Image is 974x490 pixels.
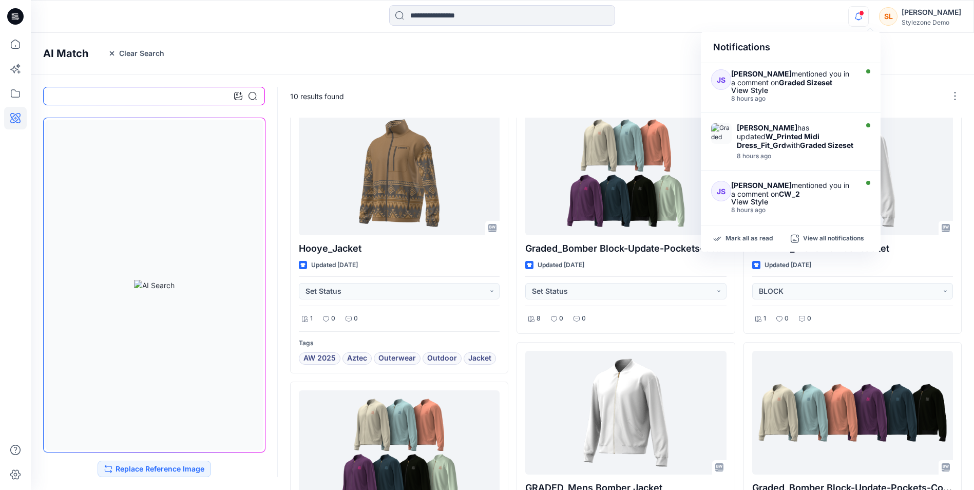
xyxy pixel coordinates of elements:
span: Outerwear [378,352,416,365]
span: Outdoor [427,352,457,365]
div: JS [711,181,731,201]
p: 0 [559,313,563,324]
img: AI Search [134,280,175,291]
strong: Graded Sizeset [779,78,832,87]
p: 0 [331,313,335,324]
button: Clear Search [101,45,171,62]
p: 0 [354,313,358,324]
span: AW 2025 [303,352,336,365]
div: Thursday, August 21, 2025 03:09 [737,153,855,160]
p: View all notifications [803,234,864,243]
strong: [PERSON_NAME] [731,181,792,190]
span: Aztec [347,352,367,365]
a: Hooye_Jacket [299,111,500,235]
a: Graded_Bomber Block-Update-Pockets-Color [752,351,953,475]
p: 0 [582,313,586,324]
p: 10 results found [290,91,344,102]
span: Jacket [468,352,491,365]
p: Updated [DATE] [538,260,584,271]
div: has updated with [737,123,855,149]
div: [PERSON_NAME] [902,6,961,18]
p: Hooye_Jacket [299,241,500,256]
strong: [PERSON_NAME] [737,123,797,132]
strong: CW_2 [779,190,800,198]
h4: AI Match [43,47,88,60]
p: Updated [DATE] [765,260,811,271]
strong: [PERSON_NAME] [731,69,792,78]
p: Mark all as read [725,234,773,243]
p: 0 [785,313,789,324]
div: Notifications [701,32,881,63]
div: SL [879,7,897,26]
div: JS [711,69,731,90]
p: 8 [537,313,541,324]
p: 0 [807,313,811,324]
div: mentioned you in a comment on [731,181,854,198]
div: Thursday, August 21, 2025 03:10 [731,95,854,102]
strong: Graded Sizeset [800,141,853,149]
strong: W_Printed Midi Dress_Fit_Grd [737,132,819,149]
p: Updated [DATE] [311,260,358,271]
a: GRADED_Mens Bomber Jacket [525,351,726,475]
a: Graded_Bomber Block-Update-Pockets-Color [525,111,726,235]
p: 1 [763,313,766,324]
div: mentioned you in a comment on [731,69,854,87]
img: Graded Sizeset [711,123,732,144]
div: View Style [731,198,854,205]
p: Graded_Bomber Block-Update-Pockets-Color [525,241,726,256]
div: Stylezone Demo [902,18,961,26]
button: Replace Reference Image [98,461,211,477]
p: Tags [299,338,500,349]
p: 1 [310,313,313,324]
div: Thursday, August 21, 2025 02:57 [731,206,854,214]
div: View Style [731,87,854,94]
